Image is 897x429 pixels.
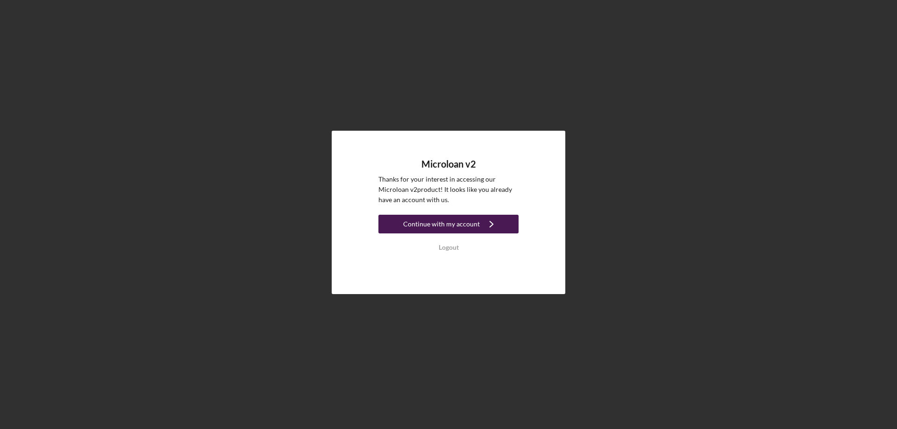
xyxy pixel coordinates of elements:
[378,174,519,205] p: Thanks for your interest in accessing our Microloan v2 product! It looks like you already have an...
[439,238,459,257] div: Logout
[378,215,519,233] button: Continue with my account
[421,159,476,169] h4: Microloan v2
[378,238,519,257] button: Logout
[403,215,480,233] div: Continue with my account
[378,215,519,236] a: Continue with my account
